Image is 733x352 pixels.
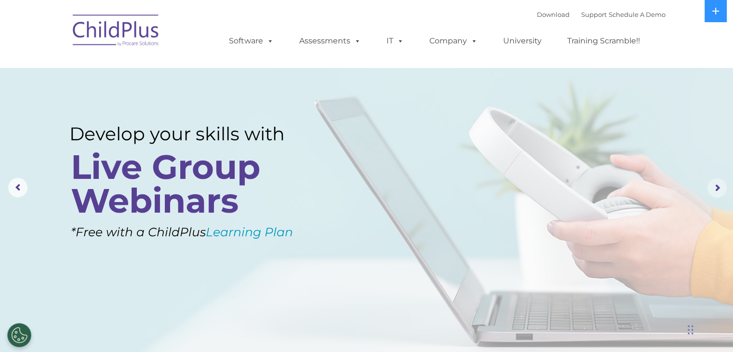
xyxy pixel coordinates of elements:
a: Learn More [72,231,163,256]
rs-layer: *Free with a ChildPlus [71,221,330,243]
a: Support [581,11,607,18]
rs-layer: Live Group Webinars [71,150,309,217]
a: Schedule A Demo [609,11,666,18]
button: Cookies Settings [7,323,31,347]
font: | [537,11,666,18]
rs-layer: Develop your skills with [69,123,312,145]
span: Phone number [134,103,175,110]
a: Assessments [290,31,371,51]
a: IT [377,31,413,51]
iframe: Chat Widget [685,306,733,352]
a: Download [537,11,570,18]
a: Software [219,31,283,51]
a: Learning Plan [206,225,293,239]
a: Training Scramble!! [558,31,650,51]
div: Drag [688,315,693,344]
a: Company [420,31,487,51]
img: ChildPlus by Procare Solutions [68,8,164,56]
a: University [493,31,551,51]
span: Last name [134,64,163,71]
